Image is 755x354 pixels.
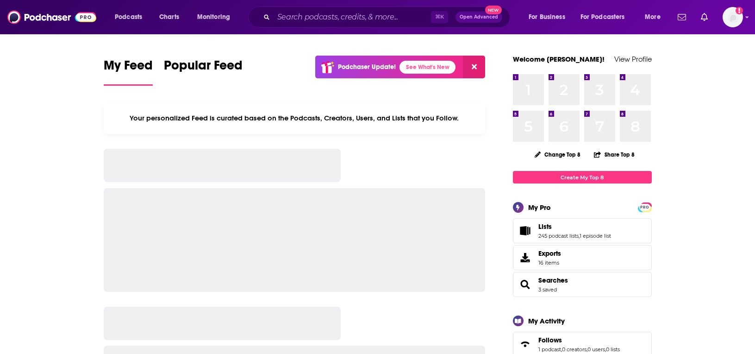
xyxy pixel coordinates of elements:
a: Follows [538,336,620,344]
a: My Feed [104,57,153,86]
span: Charts [159,11,179,24]
a: Popular Feed [164,57,243,86]
button: Share Top 8 [593,145,635,164]
button: Show profile menu [723,7,743,27]
a: Exports [513,245,652,270]
span: , [579,233,580,239]
a: 0 lists [606,346,620,353]
a: Show notifications dropdown [697,9,711,25]
a: 0 users [587,346,605,353]
a: See What's New [399,61,455,74]
span: 16 items [538,259,561,266]
button: open menu [574,10,638,25]
a: Welcome [PERSON_NAME]! [513,55,605,63]
svg: Add a profile image [736,7,743,14]
span: Exports [516,251,535,264]
button: open menu [191,10,242,25]
span: Lists [513,218,652,243]
span: Podcasts [115,11,142,24]
span: For Business [529,11,565,24]
a: PRO [639,203,650,210]
span: , [587,346,587,353]
span: Exports [538,249,561,258]
span: PRO [639,204,650,211]
span: Open Advanced [460,15,498,19]
a: 1 podcast [538,346,561,353]
a: 1 episode list [580,233,611,239]
div: Search podcasts, credits, & more... [257,6,519,28]
span: Lists [538,222,552,231]
div: My Activity [528,316,565,325]
a: Searches [516,278,535,291]
a: 3 saved [538,286,557,293]
a: Charts [153,10,185,25]
button: Change Top 8 [529,149,587,160]
span: , [561,346,562,353]
span: , [605,346,606,353]
img: User Profile [723,7,743,27]
a: Lists [516,224,535,237]
a: View Profile [614,55,652,63]
button: open menu [522,10,577,25]
input: Search podcasts, credits, & more... [274,10,431,25]
span: Logged in as TeemsPR [723,7,743,27]
div: My Pro [528,203,551,212]
span: More [645,11,661,24]
button: open menu [108,10,154,25]
a: Lists [538,222,611,231]
a: Searches [538,276,568,284]
button: open menu [638,10,672,25]
span: Follows [538,336,562,344]
a: Create My Top 8 [513,171,652,183]
span: For Podcasters [580,11,625,24]
span: Searches [513,272,652,297]
span: My Feed [104,57,153,79]
a: 245 podcast lists [538,233,579,239]
a: Show notifications dropdown [674,9,690,25]
span: Monitoring [197,11,230,24]
a: Follows [516,338,535,351]
img: Podchaser - Follow, Share and Rate Podcasts [7,8,96,26]
span: Popular Feed [164,57,243,79]
span: ⌘ K [431,11,448,23]
p: Podchaser Update! [338,63,396,71]
a: 0 creators [562,346,587,353]
button: Open AdvancedNew [455,12,502,23]
div: Your personalized Feed is curated based on the Podcasts, Creators, Users, and Lists that you Follow. [104,102,486,134]
span: New [485,6,502,14]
